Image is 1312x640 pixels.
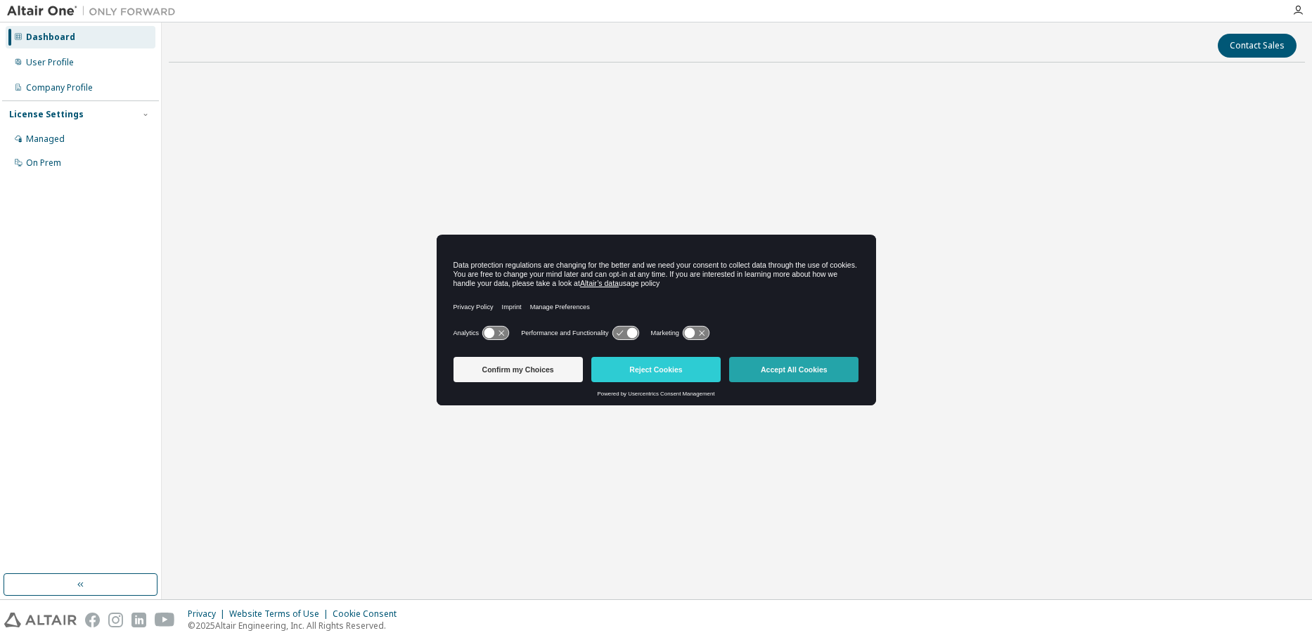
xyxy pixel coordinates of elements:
[333,608,405,620] div: Cookie Consent
[188,608,229,620] div: Privacy
[26,82,93,93] div: Company Profile
[9,109,84,120] div: License Settings
[85,613,100,627] img: facebook.svg
[26,32,75,43] div: Dashboard
[108,613,123,627] img: instagram.svg
[26,57,74,68] div: User Profile
[1218,34,1297,58] button: Contact Sales
[188,620,405,632] p: © 2025 Altair Engineering, Inc. All Rights Reserved.
[155,613,175,627] img: youtube.svg
[26,133,65,145] div: Managed
[229,608,333,620] div: Website Terms of Use
[26,157,61,169] div: On Prem
[4,613,77,627] img: altair_logo.svg
[7,4,183,18] img: Altair One
[131,613,146,627] img: linkedin.svg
